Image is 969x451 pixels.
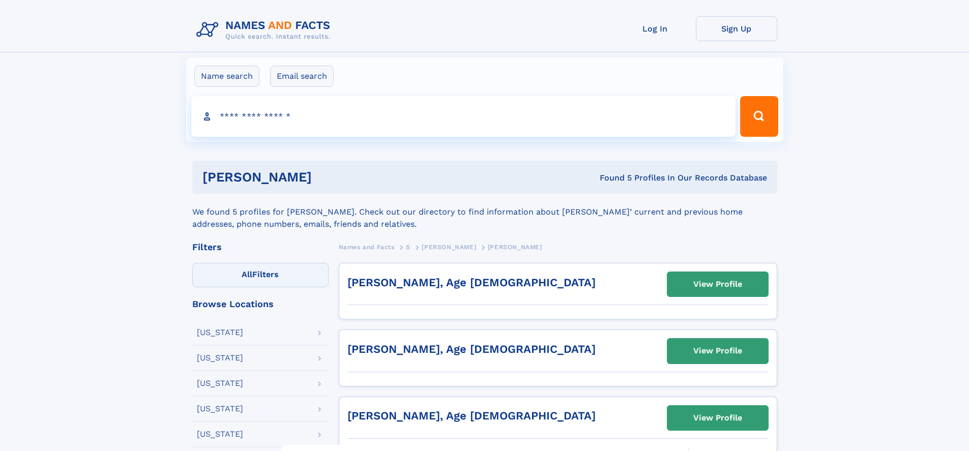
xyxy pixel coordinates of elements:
label: Email search [270,66,334,87]
label: Filters [192,263,329,287]
div: View Profile [693,339,742,363]
span: S [406,244,410,251]
span: [PERSON_NAME] [422,244,476,251]
label: Name search [194,66,259,87]
div: View Profile [693,406,742,430]
a: View Profile [667,406,768,430]
span: All [242,269,252,279]
button: Search Button [740,96,778,137]
a: Names and Facts [339,240,395,253]
div: Found 5 Profiles In Our Records Database [456,172,767,184]
div: Filters [192,243,329,252]
a: View Profile [667,339,768,363]
img: Logo Names and Facts [192,16,339,44]
div: [US_STATE] [197,328,243,337]
a: [PERSON_NAME], Age [DEMOGRAPHIC_DATA] [347,409,596,422]
a: View Profile [667,272,768,296]
h1: [PERSON_NAME] [202,171,456,184]
div: Browse Locations [192,299,329,309]
a: Sign Up [696,16,777,41]
div: View Profile [693,273,742,296]
div: [US_STATE] [197,405,243,413]
a: [PERSON_NAME], Age [DEMOGRAPHIC_DATA] [347,276,596,289]
div: [US_STATE] [197,379,243,387]
a: [PERSON_NAME] [422,240,476,253]
input: search input [191,96,736,137]
a: [PERSON_NAME], Age [DEMOGRAPHIC_DATA] [347,343,596,355]
div: [US_STATE] [197,430,243,438]
a: S [406,240,410,253]
a: Log In [614,16,696,41]
span: [PERSON_NAME] [488,244,542,251]
div: [US_STATE] [197,354,243,362]
div: We found 5 profiles for [PERSON_NAME]. Check out our directory to find information about [PERSON_... [192,194,777,230]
